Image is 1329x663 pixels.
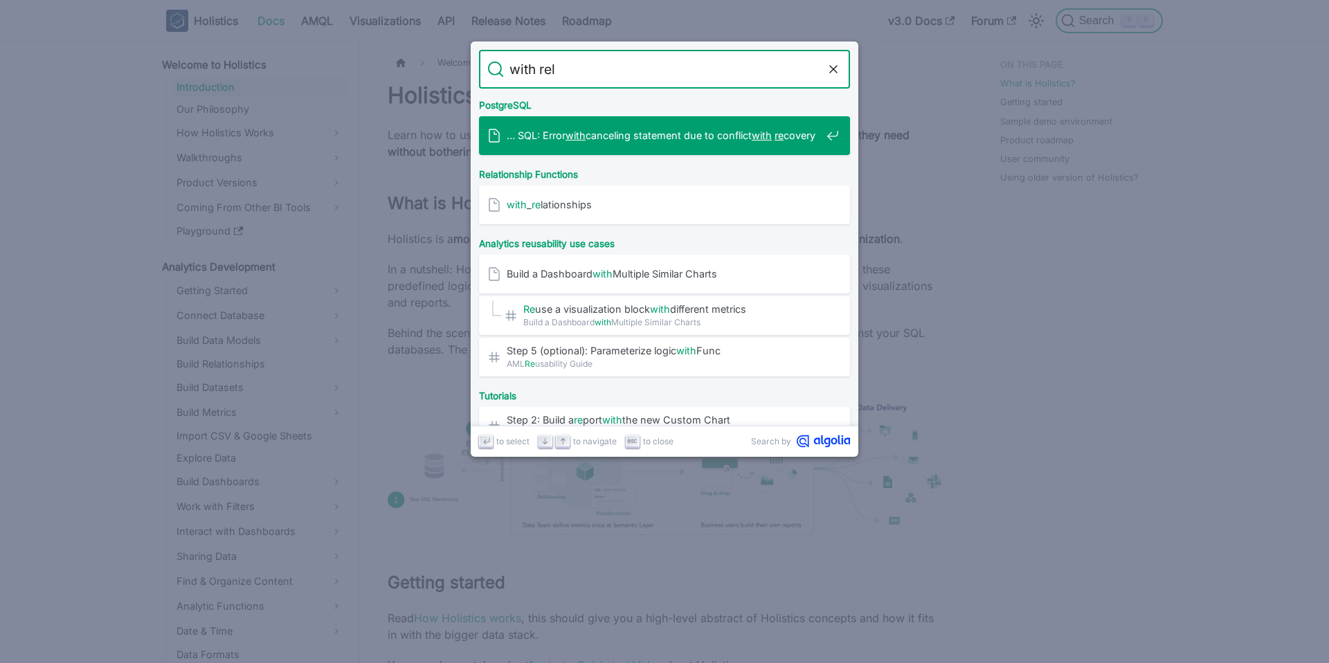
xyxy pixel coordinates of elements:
svg: Escape key [627,436,638,446]
span: use a visualization block different metrics​ [523,302,821,316]
span: … SQL: Error canceling statement due to conflict covery [507,129,821,142]
mark: with [676,345,696,356]
a: Reuse a visualization blockwithdifferent metrics​Build a DashboardwithMultiple Similar Charts [479,296,850,335]
mark: with [752,129,772,141]
mark: re [775,129,784,141]
a: Search byAlgolia [751,435,850,448]
span: AML usability Guide [507,357,821,370]
span: Build a Dashboard Multiple Similar Charts [507,267,821,280]
a: Build a DashboardwithMultiple Similar Charts [479,255,850,293]
mark: with [507,199,527,210]
svg: Algolia [797,435,850,448]
div: Analytics reusability use cases [476,227,853,255]
input: Search docs [504,50,825,89]
svg: Arrow down [540,436,550,446]
div: Relationship Functions [476,158,853,185]
button: Clear the query [825,61,842,78]
a: … SQL: Errorwithcanceling statement due to conflictwith recovery [479,116,850,155]
mark: Re [525,358,535,369]
span: to select [496,435,530,448]
span: to close [643,435,673,448]
span: Build a Dashboard Multiple Similar Charts [523,316,821,329]
span: _ lationships [507,198,821,211]
svg: Enter key [481,436,491,446]
span: Step 2: Build a port the new Custom Chart​ [507,413,821,426]
mark: with [593,268,613,280]
a: with_relationships [479,185,850,224]
mark: re [532,199,541,210]
a: Step 5 (optional): Parameterize logicwithFunc​AMLReusability Guide [479,338,850,376]
mark: with [650,303,670,315]
svg: Arrow up [558,436,568,446]
mark: with [595,317,611,327]
mark: with [566,129,586,141]
a: Step 2: Build areportwiththe new Custom Chart​Tutorial: Create a Custom Chart from [PERSON_NAME]-... [479,407,850,446]
div: Tutorials [476,379,853,407]
mark: re [574,414,583,426]
span: Step 5 (optional): Parameterize logic Func​ [507,344,821,357]
div: PostgreSQL [476,89,853,116]
span: to navigate [573,435,617,448]
span: Search by [751,435,791,448]
mark: Re [523,303,535,315]
mark: with [602,414,622,426]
